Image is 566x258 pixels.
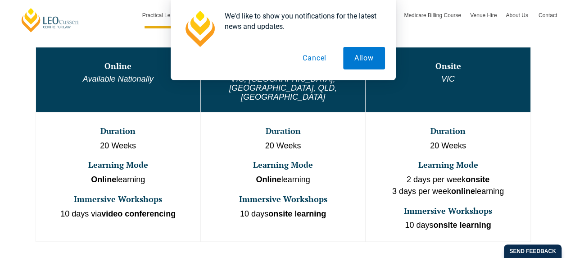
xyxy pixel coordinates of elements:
[202,208,364,220] p: 10 days
[367,220,529,231] p: 10 days
[202,161,364,170] h3: Learning Mode
[291,47,338,69] button: Cancel
[343,47,385,69] button: Allow
[37,127,199,136] h3: Duration
[181,11,217,47] img: notification icon
[37,174,199,186] p: learning
[101,209,176,218] strong: video conferencing
[268,209,326,218] strong: onsite learning
[37,208,199,220] p: 10 days via
[367,207,529,216] h3: Immersive Workshops
[433,221,491,230] strong: onsite learning
[229,74,337,101] em: VIC, [GEOGRAPHIC_DATA], [GEOGRAPHIC_DATA], QLD, [GEOGRAPHIC_DATA]
[367,140,529,152] p: 20 Weeks
[367,161,529,170] h3: Learning Mode
[202,174,364,186] p: learning
[256,175,281,184] strong: Online
[202,140,364,152] p: 20 Weeks
[202,127,364,136] h3: Duration
[466,175,489,184] strong: onsite
[202,195,364,204] h3: Immersive Workshops
[367,174,529,197] p: 2 days per week 3 days per week learning
[37,195,199,204] h3: Immersive Workshops
[367,127,529,136] h3: Duration
[217,11,385,32] div: We'd like to show you notifications for the latest news and updates.
[37,161,199,170] h3: Learning Mode
[37,140,199,152] p: 20 Weeks
[91,175,116,184] strong: Online
[451,187,475,196] strong: online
